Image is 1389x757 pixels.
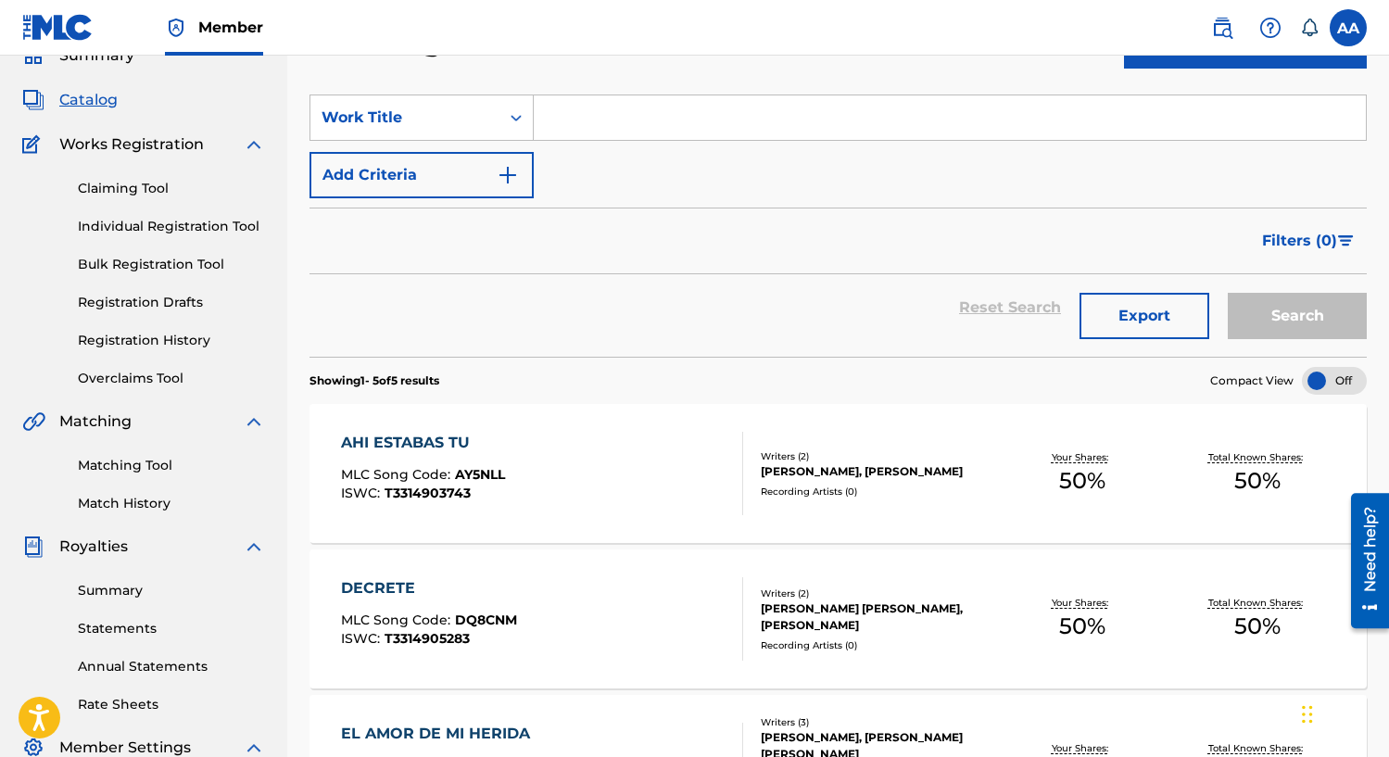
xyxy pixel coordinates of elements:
span: Summary [59,44,134,67]
img: expand [243,536,265,558]
span: ISWC : [341,630,385,647]
div: Notifications [1300,19,1319,37]
button: Add Criteria [309,152,534,198]
div: Writers ( 2 ) [761,449,994,463]
a: DECRETEMLC Song Code:DQ8CNMISWC:T3314905283Writers (2)[PERSON_NAME] [PERSON_NAME], [PERSON_NAME]R... [309,549,1367,688]
a: Matching Tool [78,456,265,475]
a: Overclaims Tool [78,369,265,388]
div: Recording Artists ( 0 ) [761,485,994,498]
img: filter [1338,235,1354,246]
p: Showing 1 - 5 of 5 results [309,372,439,389]
div: Writers ( 2 ) [761,587,994,600]
span: MLC Song Code : [341,612,455,628]
span: T3314903743 [385,485,471,501]
form: Search Form [309,95,1367,357]
a: Claiming Tool [78,179,265,198]
a: Match History [78,494,265,513]
div: Help [1252,9,1289,46]
span: Works Registration [59,133,204,156]
p: Your Shares: [1052,450,1113,464]
a: AHI ESTABAS TUMLC Song Code:AY5NLLISWC:T3314903743Writers (2)[PERSON_NAME], [PERSON_NAME]Recordin... [309,404,1367,543]
img: help [1259,17,1282,39]
span: 50 % [1234,464,1281,498]
a: Summary [78,581,265,600]
div: Work Title [322,107,488,129]
img: Top Rightsholder [165,17,187,39]
span: T3314905283 [385,630,470,647]
div: Widget de chat [1296,668,1389,757]
a: Statements [78,619,265,638]
span: 50 % [1234,610,1281,643]
span: Filters ( 0 ) [1262,230,1337,252]
iframe: Resource Center [1337,486,1389,635]
p: Total Known Shares: [1208,596,1307,610]
button: Export [1080,293,1209,339]
a: Bulk Registration Tool [78,255,265,274]
a: Annual Statements [78,657,265,676]
img: MLC Logo [22,14,94,41]
img: Catalog [22,89,44,111]
p: Total Known Shares: [1208,741,1307,755]
div: [PERSON_NAME] [PERSON_NAME], [PERSON_NAME] [761,600,994,634]
span: MLC Song Code : [341,466,455,483]
img: expand [243,133,265,156]
button: Filters (0) [1251,218,1367,264]
span: Compact View [1210,372,1294,389]
p: Your Shares: [1052,741,1113,755]
iframe: Chat Widget [1296,668,1389,757]
span: Matching [59,410,132,433]
span: Royalties [59,536,128,558]
p: Total Known Shares: [1208,450,1307,464]
span: 50 % [1059,464,1105,498]
img: expand [243,410,265,433]
div: Writers ( 3 ) [761,715,994,729]
div: Arrastrar [1302,687,1313,742]
a: Registration Drafts [78,293,265,312]
div: AHI ESTABAS TU [341,432,505,454]
a: SummarySummary [22,44,134,67]
span: 50 % [1059,610,1105,643]
span: Member [198,17,263,38]
span: DQ8CNM [455,612,517,628]
a: Rate Sheets [78,695,265,714]
img: Works Registration [22,133,46,156]
div: Recording Artists ( 0 ) [761,638,994,652]
div: [PERSON_NAME], [PERSON_NAME] [761,463,994,480]
a: Individual Registration Tool [78,217,265,236]
img: Royalties [22,536,44,558]
p: Your Shares: [1052,596,1113,610]
a: Public Search [1204,9,1241,46]
span: AY5NLL [455,466,505,483]
img: 9d2ae6d4665cec9f34b9.svg [497,164,519,186]
div: DECRETE [341,577,517,599]
span: ISWC : [341,485,385,501]
img: search [1211,17,1233,39]
img: Summary [22,44,44,67]
div: EL AMOR DE MI HERIDA [341,723,539,745]
a: Registration History [78,331,265,350]
a: CatalogCatalog [22,89,118,111]
div: User Menu [1330,9,1367,46]
img: Matching [22,410,45,433]
span: Catalog [59,89,118,111]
